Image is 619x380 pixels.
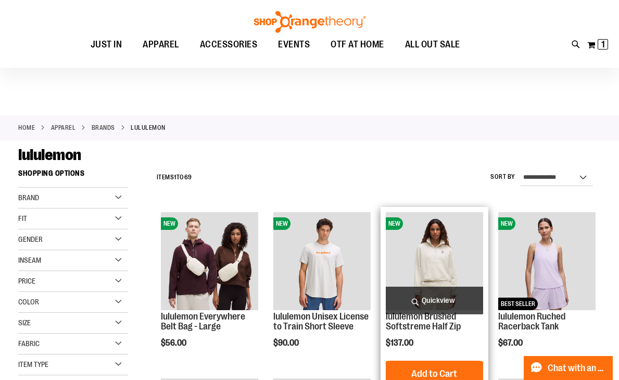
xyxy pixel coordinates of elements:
[18,339,40,348] span: Fabric
[386,212,483,310] img: lululemon Brushed Softstreme Half Zip
[161,217,178,230] span: NEW
[18,277,35,285] span: Price
[498,217,515,230] span: NEW
[131,123,166,132] strong: lululemon
[273,212,371,311] a: lululemon Unisex License to Train Short SleeveNEW
[143,33,179,56] span: APPAREL
[200,33,258,56] span: ACCESSORIES
[386,311,461,332] a: lululemon Brushed Softstreme Half Zip
[273,212,371,310] img: lululemon Unisex License to Train Short Sleeve
[92,123,115,132] a: BRANDS
[386,212,483,311] a: lululemon Brushed Softstreme Half ZipNEW
[386,287,483,314] a: Quickview
[601,39,605,50] span: 1
[161,212,258,310] img: lululemon Everywhere Belt Bag - Large
[18,360,48,369] span: Item Type
[268,207,376,374] div: product
[161,212,258,311] a: lululemon Everywhere Belt Bag - LargeNEW
[18,235,43,243] span: Gender
[524,356,613,380] button: Chat with an Expert
[548,363,607,373] span: Chat with an Expert
[161,311,245,332] a: lululemon Everywhere Belt Bag - Large
[490,173,515,181] label: Sort By
[18,123,35,132] a: Home
[161,338,188,348] span: $56.00
[18,214,27,223] span: Fit
[18,193,39,202] span: Brand
[184,174,192,181] span: 69
[18,318,31,327] span: Size
[273,338,300,348] span: $90.00
[493,207,601,374] div: product
[498,311,565,332] a: lululemon Ruched Racerback Tank
[18,164,128,188] strong: Shopping Options
[18,256,41,264] span: Inseam
[51,123,76,132] a: APPAREL
[498,212,596,311] a: lululemon Ruched Racerback TankNEWBEST SELLER
[386,338,415,348] span: $137.00
[386,217,403,230] span: NEW
[405,33,460,56] span: ALL OUT SALE
[18,146,81,164] span: lululemon
[273,217,290,230] span: NEW
[498,212,596,310] img: lululemon Ruched Racerback Tank
[157,169,192,186] h2: Items to
[498,338,524,348] span: $67.00
[411,368,457,379] span: Add to Cart
[273,311,369,332] a: lululemon Unisex License to Train Short Sleeve
[91,33,122,56] span: JUST IN
[18,298,39,306] span: Color
[331,33,384,56] span: OTF AT HOME
[252,11,367,33] img: Shop Orangetheory
[156,207,263,374] div: product
[278,33,310,56] span: EVENTS
[498,298,538,310] span: BEST SELLER
[174,174,176,181] span: 1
